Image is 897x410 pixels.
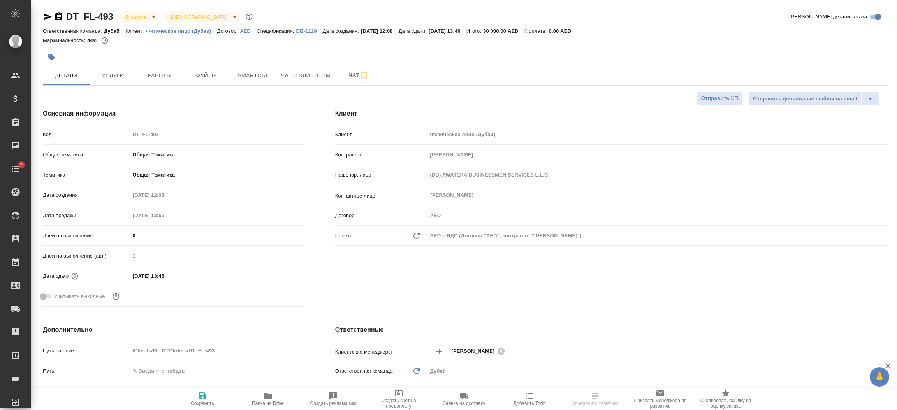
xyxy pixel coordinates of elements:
input: Пустое поле [130,210,198,221]
div: [PERSON_NAME] [452,346,508,356]
span: Создать рекламацию [310,401,357,406]
span: Чат [340,70,377,80]
span: Скопировать ссылку на оценку заказа [698,398,754,409]
button: Добавить тэг [43,49,60,66]
input: ✎ Введи что-нибудь [130,230,304,241]
p: Ответственная команда [335,367,393,375]
p: Клиент [335,131,427,138]
button: [DEMOGRAPHIC_DATA] [169,14,230,20]
button: Призвать менеджера по развитию [628,388,693,410]
button: Скопировать ссылку [54,12,63,21]
a: Физическое лицо (Дубаи) [146,27,217,34]
h4: Клиент [335,109,888,118]
p: Дата создания: [323,28,361,34]
input: ✎ Введи что-нибудь [130,270,198,282]
span: 2 [15,161,27,169]
p: Направление услуг [43,387,130,395]
p: 44% [87,37,99,43]
button: В работе [123,14,149,20]
svg: Подписаться [359,71,369,80]
p: Дней на выполнение (авт.) [43,252,130,260]
span: Smartcat [234,71,272,81]
p: Путь [43,367,130,375]
p: Договор [335,212,427,219]
span: Детали [47,71,85,81]
div: AED с НДС (Договор "AED", контрагент "[PERSON_NAME]") [427,229,888,242]
span: Призвать менеджера по развитию [632,398,688,409]
button: Создать счет на предоплату [366,388,431,410]
p: Дней на выполнение [43,232,130,240]
div: Дубай [427,364,888,378]
h4: Ответственные [335,325,888,335]
span: Услуги [94,71,132,81]
p: Маржинальность: [43,37,87,43]
span: Заявка на доставку [443,401,485,406]
span: 🙏 [873,369,886,385]
p: Дата сдачи [43,272,70,280]
a: DT_FL-493 [66,11,113,22]
button: Отправить финальные файлы на email [749,92,862,106]
h4: Основная информация [43,109,304,118]
input: ✎ Введи что-нибудь [130,365,304,377]
p: Дата продажи [43,212,130,219]
p: 0,00 AED [549,28,577,34]
p: Клиентские менеджеры [335,348,427,356]
input: Пустое поле [130,250,304,261]
div: Общая Тематика [130,168,304,182]
button: Скопировать ссылку на оценку заказа [693,388,758,410]
p: 30 000,00 AED [483,28,524,34]
a: AED [240,27,257,34]
p: Физическое лицо (Дубаи) [146,28,217,34]
button: 🙏 [870,367,889,387]
span: Учитывать выходные [54,293,105,300]
p: DB-1129 [296,28,323,34]
a: DB-1129 [296,27,323,34]
p: Проект [335,232,352,240]
input: Пустое поле [427,210,888,221]
p: Код [43,131,130,138]
button: Отправить КП [697,92,742,105]
button: Заявка на доставку [431,388,497,410]
input: Пустое поле [130,189,198,201]
span: Определить тематику [571,401,618,406]
p: Дубай [104,28,126,34]
p: [DATE] 12:08 [361,28,399,34]
button: Скопировать ссылку для ЯМессенджера [43,12,52,21]
p: К оплате: [524,28,549,34]
span: Чат с клиентом [281,71,331,81]
a: 2 [2,159,29,179]
span: Отправить финальные файлы на email [753,95,857,103]
span: [PERSON_NAME] [452,347,500,355]
span: Создать счет на предоплату [371,398,427,409]
p: AED [240,28,257,34]
input: Пустое поле [130,345,304,356]
p: Итого: [466,28,483,34]
span: Работы [141,71,178,81]
button: Добавить менеджера [430,342,448,361]
span: Файлы [188,71,225,81]
div: В работе [120,12,158,22]
div: Прочие виды услуг [130,385,304,398]
span: Сохранить [191,401,214,406]
button: Open [884,350,886,352]
button: Сохранить [170,388,235,410]
input: Пустое поле [427,149,888,160]
div: split button [749,92,879,106]
p: Договор: [217,28,240,34]
p: Общая тематика [43,151,130,159]
button: Доп статусы указывают на важность/срочность заказа [244,12,254,22]
button: Выбери, если сб и вс нужно считать рабочими днями для выполнения заказа. [111,291,121,301]
span: Папка на Drive [252,401,284,406]
p: Клиент: [125,28,146,34]
p: Дата сдачи: [399,28,429,34]
div: Общая Тематика [130,148,304,161]
span: [PERSON_NAME] детали заказа [790,13,867,21]
p: Путь на drive [43,347,130,355]
button: Определить тематику [562,388,628,410]
button: Папка на Drive [235,388,301,410]
button: Если добавить услуги и заполнить их объемом, то дата рассчитается автоматически [70,271,80,281]
input: Пустое поле [130,129,304,140]
button: Создать рекламацию [301,388,366,410]
p: [DATE] 13:46 [429,28,466,34]
p: Спецификация: [257,28,296,34]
